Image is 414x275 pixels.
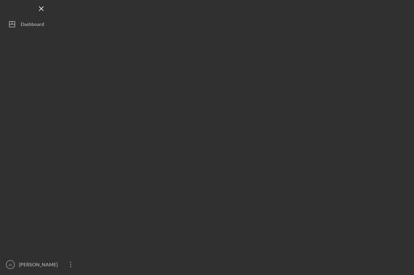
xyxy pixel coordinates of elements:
[3,258,79,272] button: JC[PERSON_NAME]
[21,17,44,33] div: Dashboard
[3,17,79,31] button: Dashboard
[17,258,62,273] div: [PERSON_NAME]
[8,263,12,267] text: JC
